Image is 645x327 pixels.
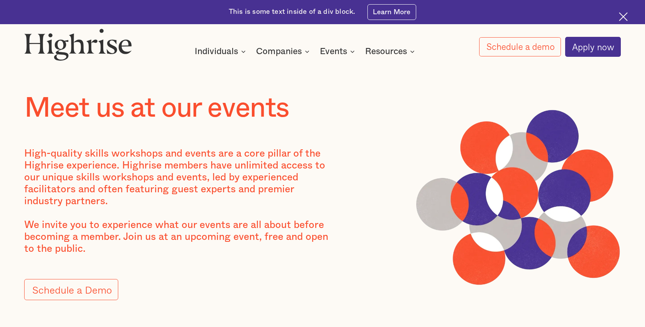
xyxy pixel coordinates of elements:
[256,47,312,56] div: Companies
[565,37,621,56] a: Apply now
[195,47,238,56] div: Individuals
[365,47,417,56] div: Resources
[24,148,334,255] div: High-quality skills workshops and events are a core pillar of the Highrise experience. Highrise m...
[24,93,289,124] h1: Meet us at our events
[320,47,357,56] div: Events
[24,28,132,61] img: Highrise logo
[320,47,347,56] div: Events
[479,37,561,57] a: Schedule a demo
[24,279,118,300] a: Schedule a Demo
[195,47,248,56] div: Individuals
[256,47,302,56] div: Companies
[365,47,407,56] div: Resources
[619,12,628,21] img: Cross icon
[229,7,355,17] div: This is some text inside of a div block.
[367,4,416,20] a: Learn More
